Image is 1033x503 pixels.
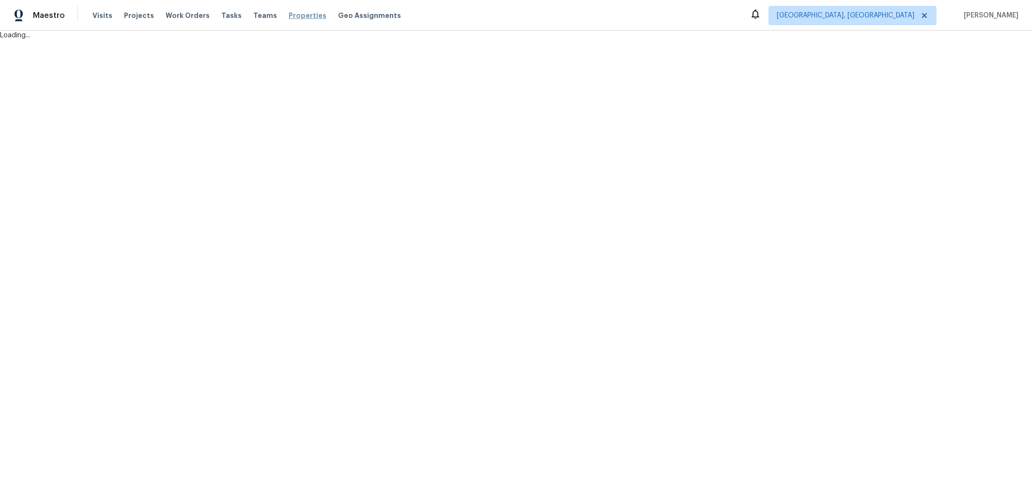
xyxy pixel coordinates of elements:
span: Teams [253,11,277,20]
span: Work Orders [166,11,210,20]
span: Properties [289,11,326,20]
span: Maestro [33,11,65,20]
span: Projects [124,11,154,20]
span: Geo Assignments [338,11,401,20]
span: Visits [93,11,112,20]
span: [GEOGRAPHIC_DATA], [GEOGRAPHIC_DATA] [777,11,914,20]
span: Tasks [221,12,242,19]
span: [PERSON_NAME] [960,11,1018,20]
